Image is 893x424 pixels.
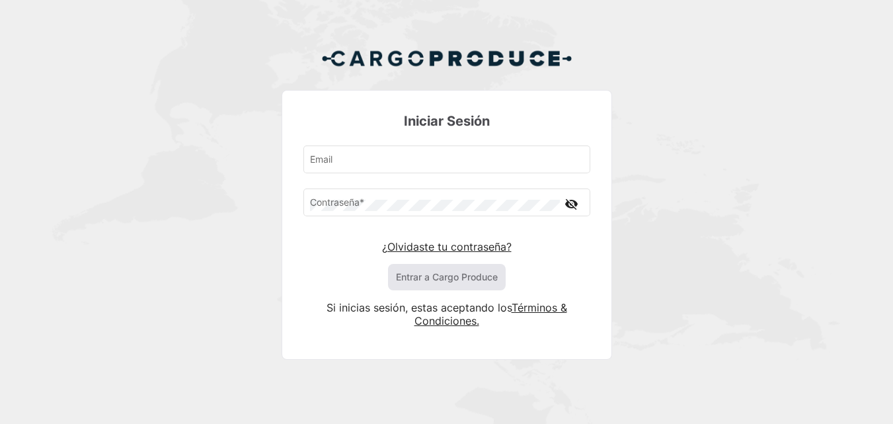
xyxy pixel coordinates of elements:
[414,301,567,327] a: Términos & Condiciones.
[303,112,590,130] h3: Iniciar Sesión
[321,42,572,74] img: Cargo Produce Logo
[382,240,512,253] a: ¿Olvidaste tu contraseña?
[564,196,580,212] mat-icon: visibility_off
[327,301,512,314] span: Si inicias sesión, estas aceptando los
